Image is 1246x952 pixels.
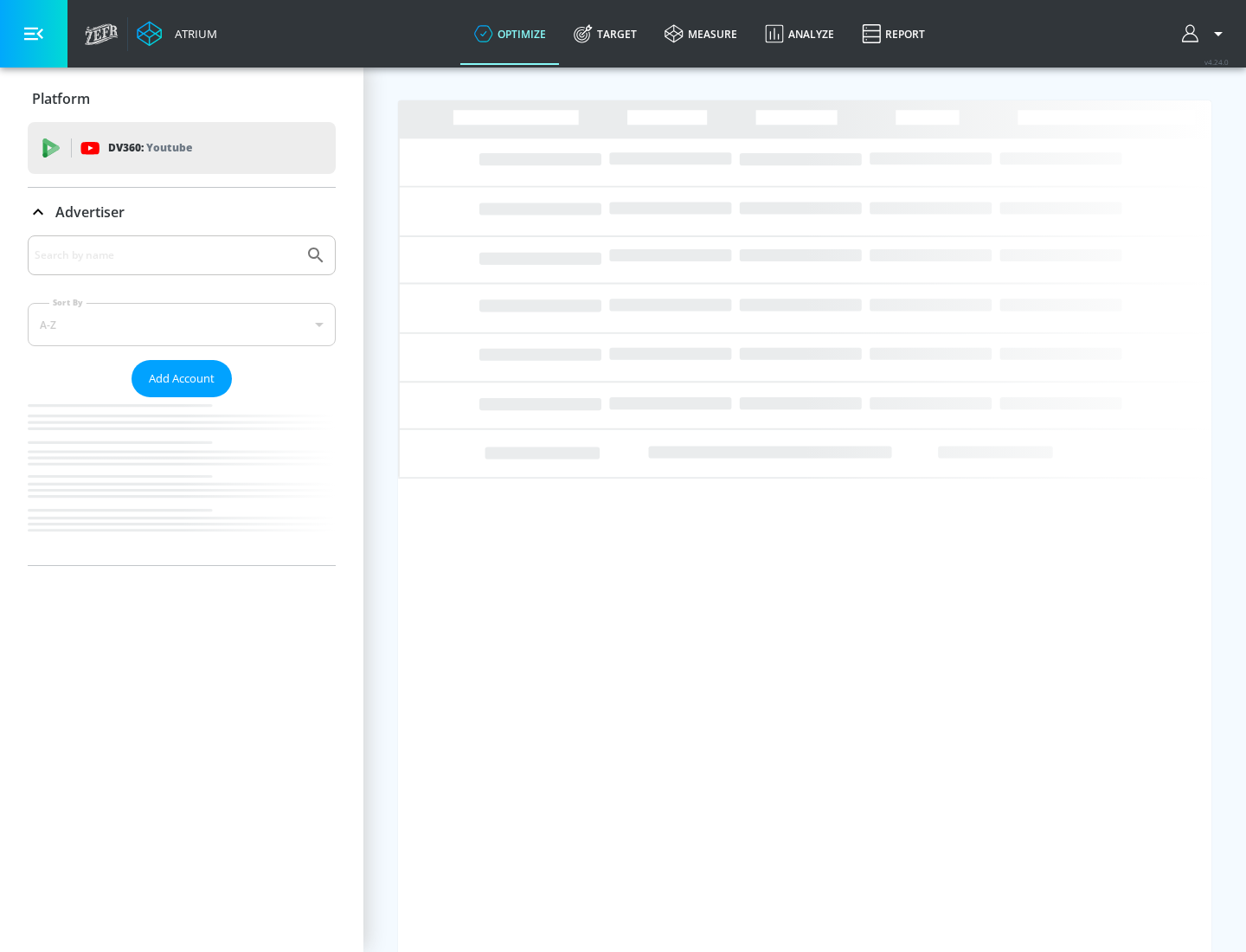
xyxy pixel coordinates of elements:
[848,3,939,65] a: Report
[28,122,336,174] div: DV360: Youtube
[28,235,336,565] div: Advertiser
[108,138,192,158] p: DV360:
[55,203,125,222] p: Advertiser
[149,369,215,389] span: Add Account
[28,74,336,123] div: Platform
[137,21,217,47] a: Atrium
[49,297,87,308] label: Sort By
[28,303,336,346] div: A-Z
[146,138,192,157] p: Youtube
[132,360,232,397] button: Add Account
[651,3,751,65] a: measure
[28,188,336,236] div: Advertiser
[560,3,651,65] a: Target
[460,3,560,65] a: optimize
[35,244,297,267] input: Search by name
[1204,57,1229,67] span: v 4.24.0
[751,3,848,65] a: Analyze
[32,89,90,108] p: Platform
[28,397,336,565] nav: list of Advertiser
[168,26,217,42] div: Atrium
